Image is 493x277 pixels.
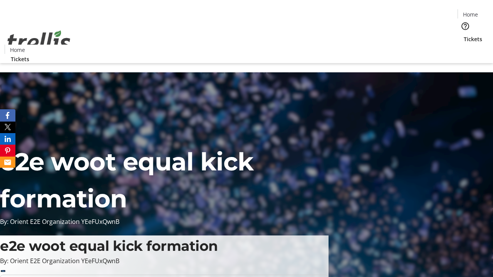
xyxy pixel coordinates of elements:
[463,10,478,18] span: Home
[464,35,482,43] span: Tickets
[458,35,488,43] a: Tickets
[458,18,473,34] button: Help
[11,55,29,63] span: Tickets
[5,46,30,54] a: Home
[10,46,25,54] span: Home
[5,22,73,60] img: Orient E2E Organization YEeFUxQwnB's Logo
[5,55,35,63] a: Tickets
[458,10,483,18] a: Home
[458,43,473,58] button: Cart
